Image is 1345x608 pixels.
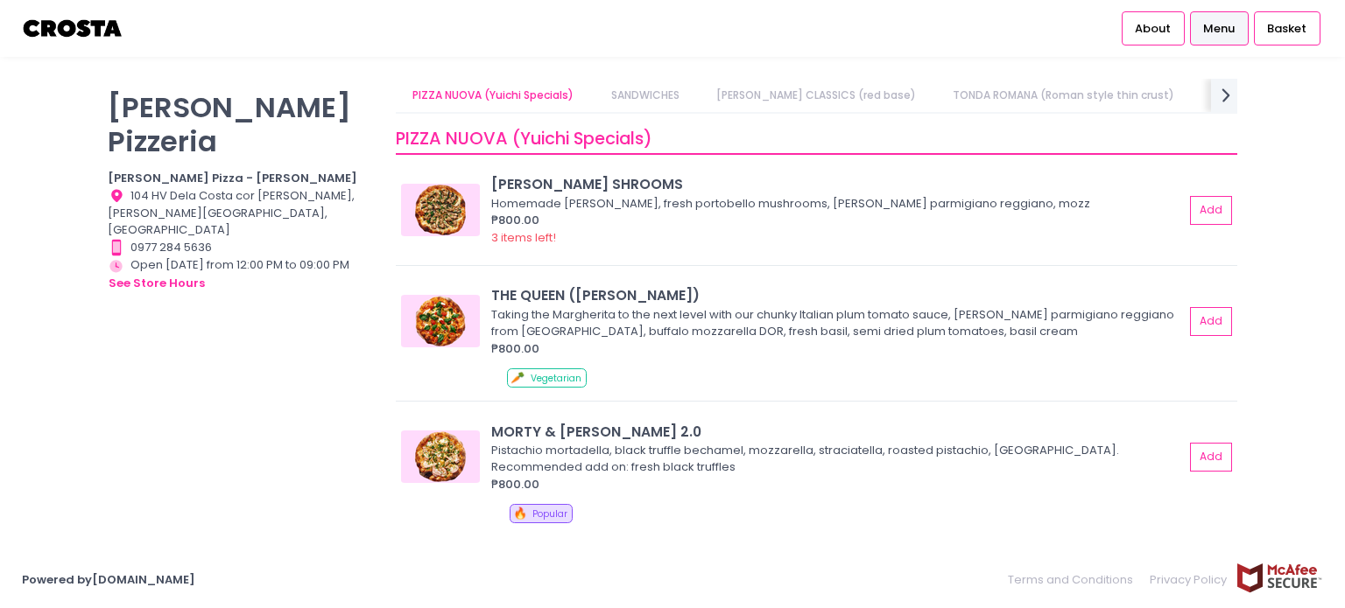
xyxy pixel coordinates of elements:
span: Menu [1203,20,1235,38]
div: Open [DATE] from 12:00 PM to 09:00 PM [108,256,374,293]
div: 104 HV Dela Costa cor [PERSON_NAME], [PERSON_NAME][GEOGRAPHIC_DATA], [GEOGRAPHIC_DATA] [108,187,374,239]
span: 3 items left! [491,229,556,246]
img: logo [22,13,124,44]
div: 0977 284 5636 [108,239,374,256]
a: Privacy Policy [1142,563,1236,597]
a: PIZZA NUOVA (Yuichi Specials) [396,79,591,112]
button: Add [1190,307,1232,336]
div: Homemade [PERSON_NAME], fresh portobello mushrooms, [PERSON_NAME] parmigiano reggiano, mozz [491,195,1179,213]
div: MORTY & [PERSON_NAME] 2.0 [491,422,1184,442]
img: mcafee-secure [1236,563,1323,593]
div: ₱800.00 [491,476,1184,493]
span: Vegetarian [531,372,581,385]
span: 🔥 [513,505,527,521]
div: Pistachio mortadella, black truffle bechamel, mozzarella, straciatella, roasted pistachio, [GEOGR... [491,442,1179,476]
b: [PERSON_NAME] Pizza - [PERSON_NAME] [108,170,357,186]
div: THE QUEEN ([PERSON_NAME]) [491,285,1184,305]
a: [PERSON_NAME] CLASSICS (red base) [699,79,933,112]
a: Terms and Conditions [1008,563,1142,597]
a: About [1122,11,1185,45]
div: ₱800.00 [491,340,1184,358]
a: Powered by[DOMAIN_NAME] [22,571,195,588]
span: Popular [532,507,567,521]
div: Taking the Margherita to the next level with our chunky Italian plum tomato sauce, [PERSON_NAME] ... [491,306,1179,340]
a: SANDWICHES [594,79,696,112]
a: Menu [1190,11,1249,45]
span: 🥕 [511,369,525,386]
p: [PERSON_NAME] Pizzeria [108,90,374,158]
img: THE QUEEN (Margherita) [401,295,480,347]
button: see store hours [108,274,206,293]
span: Basket [1267,20,1306,38]
span: PIZZA NUOVA (Yuichi Specials) [396,127,652,150]
button: Add [1190,196,1232,225]
div: ₱800.00 [491,212,1184,229]
a: Vegan Pizza [1194,79,1294,112]
button: Add [1190,443,1232,472]
span: About [1135,20,1171,38]
a: TONDA ROMANA (Roman style thin crust) [936,79,1192,112]
div: [PERSON_NAME] SHROOMS [491,174,1184,194]
img: MORTY & ELLA 2.0 [401,430,480,483]
img: SALCICCIA SHROOMS [401,184,480,236]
